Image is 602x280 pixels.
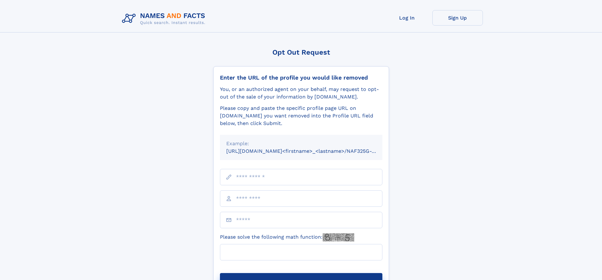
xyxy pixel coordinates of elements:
[226,140,376,147] div: Example:
[432,10,483,26] a: Sign Up
[382,10,432,26] a: Log In
[226,148,394,154] small: [URL][DOMAIN_NAME]<firstname>_<lastname>/NAF325G-xxxxxxxx
[220,104,382,127] div: Please copy and paste the specific profile page URL on [DOMAIN_NAME] you want removed into the Pr...
[220,233,354,241] label: Please solve the following math function:
[213,48,389,56] div: Opt Out Request
[220,86,382,101] div: You, or an authorized agent on your behalf, may request to opt-out of the sale of your informatio...
[119,10,210,27] img: Logo Names and Facts
[220,74,382,81] div: Enter the URL of the profile you would like removed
